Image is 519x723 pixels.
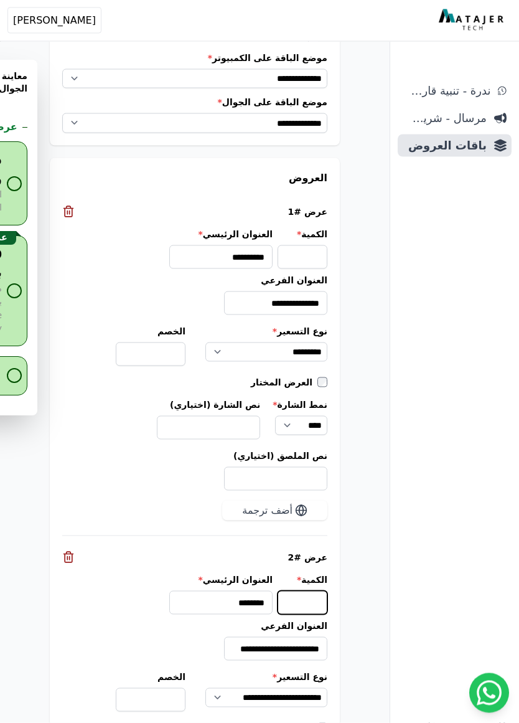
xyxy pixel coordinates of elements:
[205,671,327,683] label: نوع التسعير
[169,228,273,240] label: العنوان الرئيسي
[278,228,327,240] label: الكمية
[62,450,327,462] label: نص الملصق (اختياري)
[403,137,487,154] span: باقات العروض
[224,620,327,632] label: العنوان الفرعي
[222,501,327,521] button: أضف ترجمة
[224,274,327,286] label: العنوان الفرعي
[251,376,317,389] label: العرض المختار
[116,671,185,683] label: الخصم
[157,399,260,411] label: نص الشارة (اختياري)
[169,574,273,586] label: العنوان الرئيسي
[403,110,487,127] span: مرسال - شريط دعاية
[273,399,327,411] label: نمط الشارة
[439,9,507,32] img: MatajerTech Logo
[278,574,327,586] label: الكمية
[242,503,292,518] span: أضف ترجمة
[62,171,327,186] h3: العروض
[62,96,327,108] label: موضع الباقة على الجوال
[62,52,327,64] label: موضع الباقة على الكمبيوتر
[116,325,185,338] label: الخصم
[403,82,490,100] span: ندرة - تنبية قارب علي النفاذ
[7,7,101,34] button: [PERSON_NAME]
[62,206,327,218] div: عرض #1
[13,13,96,28] span: [PERSON_NAME]
[62,551,327,564] div: عرض #2
[205,325,327,338] label: نوع التسعير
